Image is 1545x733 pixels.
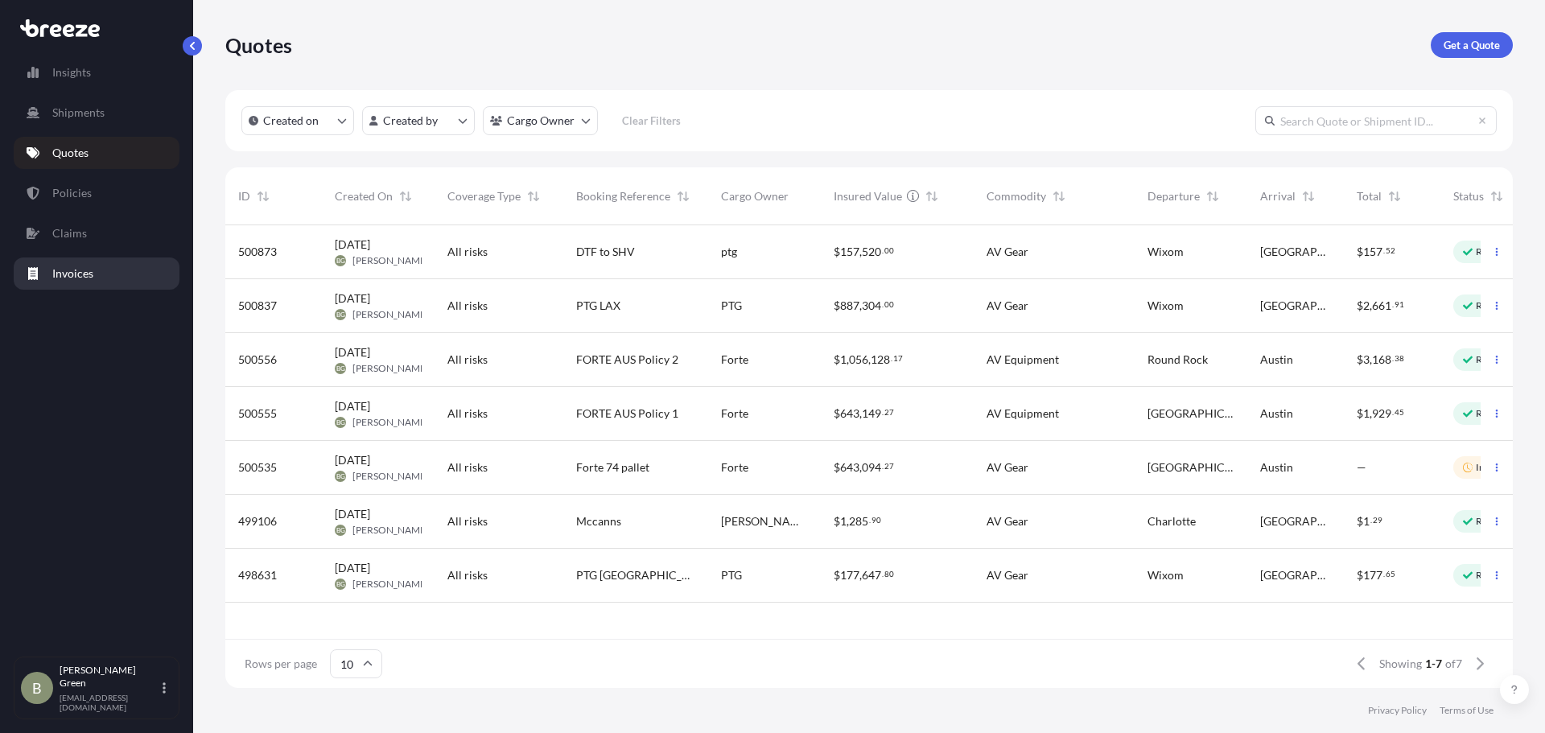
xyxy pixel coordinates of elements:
[1363,570,1382,581] span: 177
[862,408,881,419] span: 149
[14,257,179,290] a: Invoices
[1357,246,1363,257] span: $
[987,406,1059,422] span: AV Equipment
[60,693,159,712] p: [EMAIL_ADDRESS][DOMAIN_NAME]
[352,362,429,375] span: [PERSON_NAME]
[606,108,696,134] button: Clear Filters
[1440,704,1493,717] a: Terms of Use
[884,571,894,577] span: 80
[1392,410,1394,415] span: .
[1370,408,1372,419] span: ,
[576,513,621,529] span: Mccanns
[1372,354,1391,365] span: 168
[52,225,87,241] p: Claims
[1368,704,1427,717] a: Privacy Policy
[1260,406,1293,422] span: Austin
[447,298,488,314] span: All risks
[834,300,840,311] span: $
[336,307,345,323] span: BG
[14,217,179,249] a: Claims
[868,354,871,365] span: ,
[1357,408,1363,419] span: $
[1372,408,1391,419] span: 929
[1260,352,1293,368] span: Austin
[576,406,678,422] span: FORTE AUS Policy 1
[352,578,429,591] span: [PERSON_NAME]
[891,356,892,361] span: .
[1363,354,1370,365] span: 3
[1379,656,1422,672] span: Showing
[238,459,277,476] span: 500535
[1476,515,1503,528] p: Ready
[1147,352,1208,368] span: Round Rock
[834,570,840,581] span: $
[336,414,345,430] span: BG
[1383,571,1385,577] span: .
[840,570,859,581] span: 177
[834,246,840,257] span: $
[352,308,429,321] span: [PERSON_NAME]
[1395,410,1404,415] span: 45
[447,352,488,368] span: All risks
[1386,248,1395,253] span: 52
[1386,571,1395,577] span: 65
[447,244,488,260] span: All risks
[335,290,370,307] span: [DATE]
[1357,570,1363,581] span: $
[1476,245,1503,258] p: Ready
[238,352,277,368] span: 500556
[882,302,884,307] span: .
[840,300,859,311] span: 887
[1392,356,1394,361] span: .
[840,516,847,527] span: 1
[1395,356,1404,361] span: 38
[987,352,1059,368] span: AV Equipment
[871,354,890,365] span: 128
[335,237,370,253] span: [DATE]
[576,298,620,314] span: PTG LAX
[14,56,179,89] a: Insights
[1363,516,1370,527] span: 1
[847,516,849,527] span: ,
[336,360,345,377] span: BG
[447,513,488,529] span: All risks
[1147,513,1196,529] span: Charlotte
[1357,188,1382,204] span: Total
[238,513,277,529] span: 499106
[721,567,742,583] span: PTG
[1444,37,1500,53] p: Get a Quote
[52,185,92,201] p: Policies
[987,188,1046,204] span: Commodity
[859,408,862,419] span: ,
[335,344,370,360] span: [DATE]
[1476,569,1503,582] p: Ready
[241,106,354,135] button: createdOn Filter options
[1147,298,1184,314] span: Wixom
[862,246,881,257] span: 520
[336,522,345,538] span: BG
[884,302,894,307] span: 00
[1363,300,1370,311] span: 2
[849,354,868,365] span: 056
[14,137,179,169] a: Quotes
[335,506,370,522] span: [DATE]
[245,656,317,672] span: Rows per page
[1260,567,1331,583] span: [GEOGRAPHIC_DATA]
[576,352,678,368] span: FORTE AUS Policy 2
[1147,188,1200,204] span: Departure
[882,248,884,253] span: .
[576,459,649,476] span: Forte 74 pallet
[1385,187,1404,206] button: Sort
[840,354,847,365] span: 1
[1363,246,1382,257] span: 157
[1203,187,1222,206] button: Sort
[893,356,903,361] span: 17
[576,567,695,583] span: PTG [GEOGRAPHIC_DATA], [GEOGRAPHIC_DATA]
[238,188,250,204] span: ID
[721,244,737,260] span: ptg
[840,246,859,257] span: 157
[1357,516,1363,527] span: $
[1370,517,1372,523] span: .
[834,408,840,419] span: $
[1049,187,1069,206] button: Sort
